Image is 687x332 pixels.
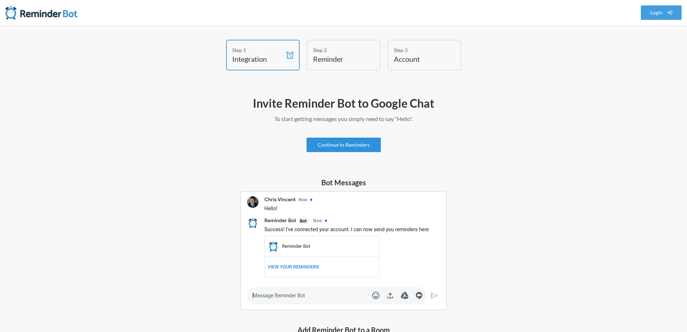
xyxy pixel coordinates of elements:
div: Step 3 [394,46,444,54]
h5: Bot Messages [240,177,447,187]
h4: Integration [232,54,283,64]
a: Login [641,5,682,20]
img: Reminder Bot [5,5,78,20]
h2: Invite Reminder Bot to Google Chat [135,96,553,111]
div: Step 1 [232,46,283,54]
a: Continue to Reminders [307,138,381,152]
p: To start getting messages you simply need to say "Hello". [135,115,553,123]
h4: Account [394,54,444,64]
div: Step 2 [313,46,364,54]
h4: Reminder [313,54,364,64]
